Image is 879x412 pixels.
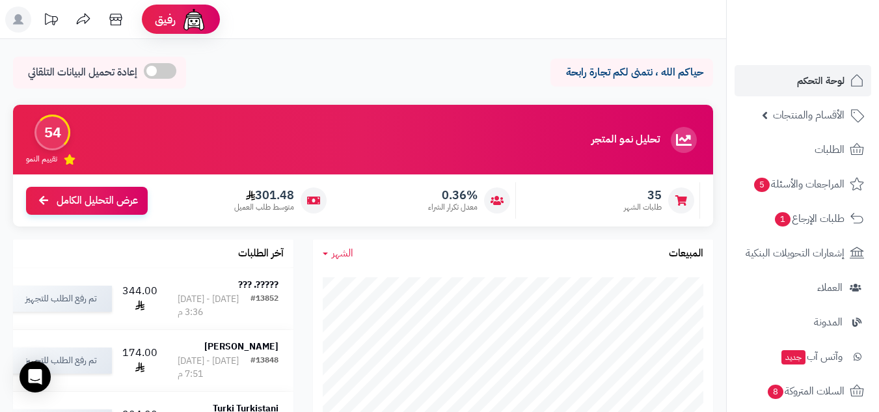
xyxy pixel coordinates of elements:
div: [DATE] - [DATE] 3:36 م [178,293,250,319]
h3: آخر الطلبات [238,248,284,260]
span: عرض التحليل الكامل [57,193,138,208]
span: رفيق [155,12,176,27]
h3: تحليل نمو المتجر [591,134,660,146]
div: #13848 [250,355,278,381]
a: لوحة التحكم [735,65,871,96]
img: ai-face.png [181,7,207,33]
strong: ?????. ??‍? [238,278,278,292]
span: المراجعات والأسئلة [753,175,845,193]
span: معدل تكرار الشراء [428,202,478,213]
span: 1 [775,212,791,227]
span: طلبات الإرجاع [774,210,845,228]
a: عرض التحليل الكامل [26,187,148,215]
span: 35 [624,188,662,202]
div: [DATE] - [DATE] 7:51 م [178,355,250,381]
strong: [PERSON_NAME] [204,340,278,353]
span: جديد [781,350,805,364]
div: Open Intercom Messenger [20,361,51,392]
span: السلات المتروكة [766,382,845,400]
span: 0.36% [428,188,478,202]
p: حياكم الله ، نتمنى لكم تجارة رابحة [560,65,703,80]
span: الطلبات [815,141,845,159]
td: 174.00 [117,330,163,391]
span: إعادة تحميل البيانات التلقائي [28,65,137,80]
span: 5 [754,178,770,192]
span: 8 [768,385,783,399]
a: العملاء [735,272,871,303]
span: طلبات الشهر [624,202,662,213]
div: تم رفع الطلب للتجهيز [8,286,112,312]
a: المراجعات والأسئلة5 [735,169,871,200]
span: إشعارات التحويلات البنكية [746,244,845,262]
a: الطلبات [735,134,871,165]
a: طلبات الإرجاع1 [735,203,871,234]
span: الشهر [332,245,353,261]
h3: المبيعات [669,248,703,260]
td: 344.00 [117,268,163,329]
a: تحديثات المنصة [34,7,67,36]
span: لوحة التحكم [797,72,845,90]
a: الشهر [323,246,353,261]
div: تم رفع الطلب للتجهيز [8,348,112,374]
span: 301.48 [234,188,294,202]
span: الأقسام والمنتجات [773,106,845,124]
span: تقييم النمو [26,154,57,165]
span: وآتس آب [780,348,843,366]
a: السلات المتروكة8 [735,376,871,407]
span: المدونة [814,313,843,331]
a: المدونة [735,307,871,338]
span: متوسط طلب العميل [234,202,294,213]
div: #13852 [250,293,278,319]
a: إشعارات التحويلات البنكية [735,238,871,269]
a: وآتس آبجديد [735,341,871,372]
span: العملاء [817,279,843,297]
